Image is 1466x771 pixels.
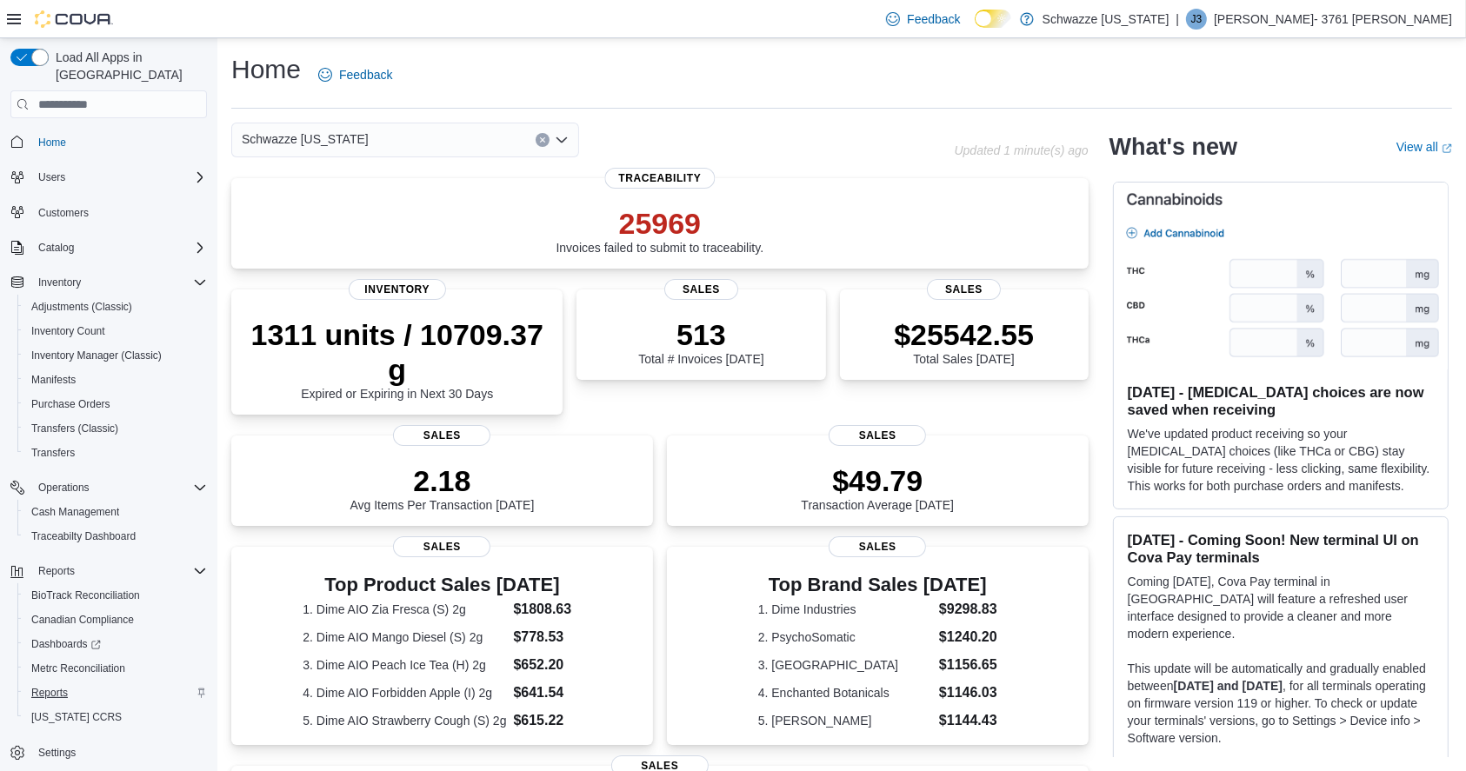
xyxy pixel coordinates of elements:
span: Traceabilty Dashboard [31,529,136,543]
div: Avg Items Per Transaction [DATE] [350,463,534,512]
a: Dashboards [24,634,108,655]
span: Operations [31,477,207,498]
button: Metrc Reconciliation [17,656,214,681]
span: Sales [664,279,739,300]
a: Transfers (Classic) [24,418,125,439]
h2: What's new [1109,133,1237,161]
span: Canadian Compliance [24,609,207,630]
div: Total Sales [DATE] [894,317,1034,366]
button: Inventory [31,272,88,293]
span: Reports [31,561,207,582]
a: Transfers [24,442,82,463]
span: Adjustments (Classic) [24,296,207,317]
dd: $9298.83 [939,599,997,620]
span: BioTrack Reconciliation [31,588,140,602]
dd: $1808.63 [513,599,581,620]
span: Catalog [31,237,207,258]
p: [PERSON_NAME]- 3761 [PERSON_NAME] [1214,9,1452,30]
span: Purchase Orders [24,394,207,415]
h3: Top Brand Sales [DATE] [758,575,997,595]
span: Feedback [907,10,960,28]
span: Transfers [31,446,75,460]
a: Settings [31,742,83,763]
dt: 1. Dime AIO Zia Fresca (S) 2g [303,601,506,618]
span: Transfers (Classic) [31,422,118,435]
span: Customers [38,206,89,220]
span: Inventory Count [24,321,207,342]
svg: External link [1442,143,1452,154]
dd: $1146.03 [939,682,997,703]
input: Dark Mode [975,10,1011,28]
span: Adjustments (Classic) [31,300,132,314]
button: Canadian Compliance [17,608,214,632]
dd: $641.54 [513,682,581,703]
dd: $1240.20 [939,627,997,648]
p: $49.79 [801,463,954,498]
button: BioTrack Reconciliation [17,583,214,608]
button: Home [3,129,214,154]
span: Cash Management [24,502,207,522]
span: Users [38,170,65,184]
button: Reports [3,559,214,583]
span: Operations [38,481,90,495]
button: Users [31,167,72,188]
dt: 3. Dime AIO Peach Ice Tea (H) 2g [303,656,506,674]
div: Invoices failed to submit to traceability. [556,206,764,255]
dt: 5. [PERSON_NAME] [758,712,932,729]
button: Reports [17,681,214,705]
a: Customers [31,203,96,223]
span: Manifests [31,373,76,387]
span: Canadian Compliance [31,613,134,627]
dt: 2. PsychoSomatic [758,628,932,646]
img: Cova [35,10,113,28]
button: Operations [3,475,214,500]
span: Inventory [349,279,446,300]
span: Transfers (Classic) [24,418,207,439]
dt: 1. Dime Industries [758,601,932,618]
span: Inventory [31,272,207,293]
a: Feedback [879,2,967,37]
p: 2.18 [350,463,534,498]
a: Manifests [24,369,83,390]
button: Customers [3,200,214,225]
button: Inventory Manager (Classic) [17,343,214,368]
div: Expired or Expiring in Next 30 Days [245,317,549,401]
span: Sales [829,536,926,557]
div: Total # Invoices [DATE] [638,317,763,366]
button: Catalog [3,236,214,260]
span: Dashboards [31,637,101,651]
a: Inventory Count [24,321,112,342]
dt: 3. [GEOGRAPHIC_DATA] [758,656,932,674]
dt: 2. Dime AIO Mango Diesel (S) 2g [303,628,506,646]
a: Traceabilty Dashboard [24,526,143,547]
button: Users [3,165,214,189]
p: This update will be automatically and gradually enabled between , for all terminals operating on ... [1128,660,1434,747]
a: Feedback [311,57,399,92]
p: Updated 1 minute(s) ago [955,143,1089,157]
span: Inventory Count [31,324,105,338]
a: Canadian Compliance [24,609,141,630]
p: Coming [DATE], Cova Pay terminal in [GEOGRAPHIC_DATA] will feature a refreshed user interface des... [1128,573,1434,642]
span: Home [38,136,66,150]
button: Catalog [31,237,81,258]
p: | [1176,9,1179,30]
div: Jennifer- 3761 Seward [1186,9,1207,30]
a: Home [31,132,73,153]
span: Reports [38,564,75,578]
span: Manifests [24,369,207,390]
span: BioTrack Reconciliation [24,585,207,606]
button: Manifests [17,368,214,392]
span: Metrc Reconciliation [31,661,125,675]
h3: [DATE] - Coming Soon! New terminal UI on Cova Pay terminals [1128,531,1434,566]
dd: $615.22 [513,710,581,731]
a: Inventory Manager (Classic) [24,345,169,366]
button: Transfers (Classic) [17,416,214,441]
span: Feedback [339,66,392,83]
dd: $652.20 [513,655,581,675]
p: 25969 [556,206,764,241]
a: Purchase Orders [24,394,117,415]
span: Dashboards [24,634,207,655]
span: Catalog [38,241,74,255]
span: Settings [31,741,207,763]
